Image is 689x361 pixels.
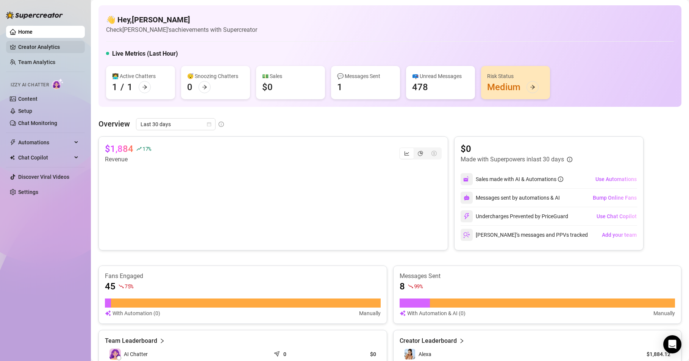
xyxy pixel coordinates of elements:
[274,349,281,357] span: send
[461,192,560,204] div: Messages sent by automations & AI
[337,81,342,93] div: 1
[18,120,57,126] a: Chat Monitoring
[330,350,376,358] article: $0
[596,210,637,222] button: Use Chat Copilot
[262,81,273,93] div: $0
[18,136,72,148] span: Automations
[159,336,165,345] span: right
[407,309,466,317] article: With Automation & AI (0)
[405,349,415,359] img: Alexa
[109,348,121,360] img: izzy-ai-chatter-avatar-DDCN_rTZ.svg
[18,59,55,65] a: Team Analytics
[461,229,588,241] div: [PERSON_NAME]’s messages and PPVs tracked
[105,143,133,155] article: $1,884
[418,151,423,156] span: pie-chart
[18,189,38,195] a: Settings
[18,152,72,164] span: Chat Copilot
[400,280,405,292] article: 8
[595,176,637,182] span: Use Automations
[262,72,319,80] div: 💵 Sales
[18,29,33,35] a: Home
[112,49,178,58] h5: Live Metrics (Last Hour)
[6,11,63,19] img: logo-BBDzfeDw.svg
[105,280,116,292] article: 45
[187,81,192,93] div: 0
[463,231,470,238] img: svg%3e
[105,336,157,345] article: Team Leaderboard
[408,284,413,289] span: fall
[653,309,675,317] article: Manually
[431,151,437,156] span: dollar-circle
[399,147,442,159] div: segmented control
[530,84,535,90] span: arrow-right
[136,146,142,152] span: rise
[595,173,637,185] button: Use Automations
[112,81,117,93] div: 1
[412,72,469,80] div: 📪 Unread Messages
[202,84,207,90] span: arrow-right
[400,272,675,280] article: Messages Sent
[10,155,15,160] img: Chat Copilot
[141,119,211,130] span: Last 30 days
[106,14,257,25] h4: 👋 Hey, [PERSON_NAME]
[98,118,130,130] article: Overview
[124,350,148,358] span: AI Chatter
[459,336,464,345] span: right
[337,72,394,80] div: 💬 Messages Sent
[207,122,211,127] span: calendar
[597,213,637,219] span: Use Chat Copilot
[359,309,381,317] article: Manually
[112,72,169,80] div: 👩‍💻 Active Chatters
[106,25,257,34] article: Check [PERSON_NAME]'s achievements with Supercreator
[663,335,681,353] div: Open Intercom Messenger
[18,41,79,53] a: Creator Analytics
[283,350,286,358] article: 0
[592,192,637,204] button: Bump Online Fans
[187,72,244,80] div: 😴 Snoozing Chatters
[567,157,572,162] span: info-circle
[593,195,637,201] span: Bump Online Fans
[602,232,637,238] span: Add your team
[602,229,637,241] button: Add your team
[105,272,381,280] article: Fans Engaged
[464,195,470,201] img: svg%3e
[463,176,470,183] img: svg%3e
[125,283,133,290] span: 75 %
[476,175,563,183] div: Sales made with AI & Automations
[558,177,563,182] span: info-circle
[461,210,568,222] div: Undercharges Prevented by PriceGuard
[400,336,457,345] article: Creator Leaderboard
[52,78,64,89] img: AI Chatter
[18,108,32,114] a: Setup
[105,309,111,317] img: svg%3e
[142,84,147,90] span: arrow-right
[412,81,428,93] div: 478
[10,139,16,145] span: thunderbolt
[414,283,423,290] span: 99 %
[11,81,49,89] span: Izzy AI Chatter
[18,174,69,180] a: Discover Viral Videos
[400,309,406,317] img: svg%3e
[142,145,151,152] span: 17 %
[219,122,224,127] span: info-circle
[105,155,151,164] article: Revenue
[127,81,133,93] div: 1
[112,309,160,317] article: With Automation (0)
[404,151,409,156] span: line-chart
[461,143,572,155] article: $0
[487,72,544,80] div: Risk Status
[463,213,470,220] img: svg%3e
[18,96,37,102] a: Content
[119,284,124,289] span: fall
[636,350,670,358] article: $1,884.12
[419,351,431,357] span: Alexa
[461,155,564,164] article: Made with Superpowers in last 30 days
